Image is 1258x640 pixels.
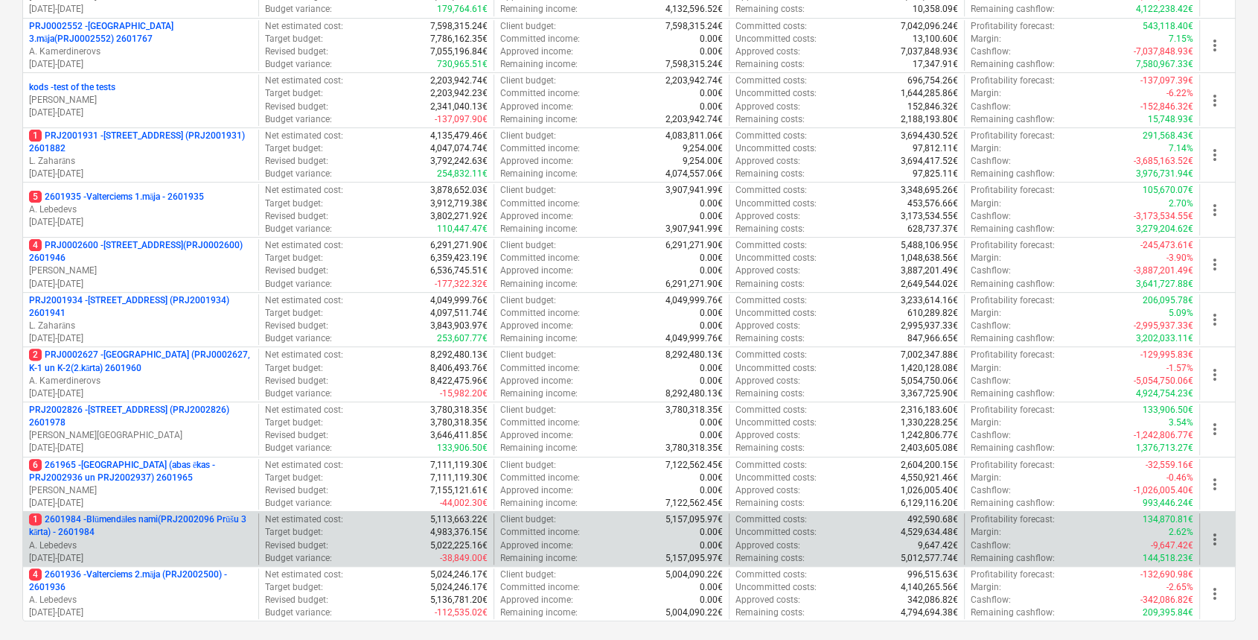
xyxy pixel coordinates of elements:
p: 6,291,271.90€ [665,278,723,291]
p: Uncommitted costs : [735,33,817,45]
p: 847,966.65€ [907,332,958,345]
p: -3,887,201.49€ [1134,264,1193,277]
p: Cashflow : [971,264,1011,277]
p: -129,995.83€ [1140,349,1193,361]
p: Revised budget : [265,210,328,223]
p: 730,965.51€ [437,58,488,71]
p: Revised budget : [265,45,328,58]
p: 2,995,937.33€ [901,320,958,332]
p: Remaining cashflow : [971,58,1055,71]
p: L. Zaharāns [29,155,252,168]
p: Approved income : [500,375,573,387]
p: Cashflow : [971,45,1011,58]
p: Budget variance : [265,278,332,291]
p: 15,748.93€ [1148,113,1193,126]
p: Target budget : [265,362,323,375]
p: Approved costs : [735,45,800,58]
p: Remaining income : [500,58,578,71]
p: Remaining costs : [735,168,805,180]
p: Committed income : [500,33,580,45]
p: Committed costs : [735,75,807,87]
p: Net estimated cost : [265,130,343,142]
p: Net estimated cost : [265,294,343,307]
p: 0.00€ [700,101,723,113]
p: 7,002,347.88€ [901,349,958,361]
p: 6,291,271.90€ [665,239,723,252]
p: -137,097.39€ [1140,75,1193,87]
div: kods -test of the tests[PERSON_NAME][DATE]-[DATE] [29,81,252,119]
p: 6,291,271.90€ [430,239,488,252]
p: 4,135,479.46€ [430,130,488,142]
p: 1,644,285.86€ [901,87,958,100]
p: 7,786,162.35€ [430,33,488,45]
p: Target budget : [265,307,323,320]
p: Uncommitted costs : [735,87,817,100]
p: Target budget : [265,87,323,100]
p: -245,473.61€ [1140,239,1193,252]
p: Client budget : [500,349,556,361]
p: [DATE] - [DATE] [29,216,252,229]
p: Remaining income : [500,278,578,291]
p: Budget variance : [265,113,332,126]
p: Budget variance : [265,387,332,400]
p: kods - test of the tests [29,81,115,94]
p: 0.00€ [700,252,723,264]
div: 42601936 -Valterciems 2.māja (PRJ2002500) - 2601936A. Lebedevs[DATE]-[DATE] [29,568,252,620]
p: 3,202,033.11€ [1136,332,1193,345]
p: 7,580,967.33€ [1136,58,1193,71]
p: Remaining income : [500,387,578,400]
p: Approved costs : [735,155,800,168]
span: 2 [29,349,42,361]
p: Profitability forecast : [971,130,1055,142]
p: Revised budget : [265,155,328,168]
p: 7,598,315.24€ [665,58,723,71]
p: 3,976,731.94€ [1136,168,1193,180]
p: Target budget : [265,142,323,155]
p: Budget variance : [265,223,332,235]
p: 4,122,238.42€ [1136,3,1193,16]
p: Client budget : [500,239,556,252]
p: -15,982.20€ [440,387,488,400]
p: 4,097,511.74€ [430,307,488,320]
p: Target budget : [265,33,323,45]
p: Net estimated cost : [265,239,343,252]
p: Uncommitted costs : [735,362,817,375]
p: Net estimated cost : [265,20,343,33]
p: 0.00€ [700,307,723,320]
p: 206,095.78€ [1143,294,1193,307]
p: -3.90% [1166,252,1193,264]
p: Remaining income : [500,223,578,235]
p: Revised budget : [265,375,328,387]
p: Margin : [971,252,1001,264]
p: 8,292,480.13€ [665,387,723,400]
p: Approved costs : [735,264,800,277]
p: 7.15% [1169,33,1193,45]
p: Margin : [971,362,1001,375]
p: 3,792,242.63€ [430,155,488,168]
p: -7,037,848.93€ [1134,45,1193,58]
p: 4,049,999.76€ [430,294,488,307]
p: 4,047,074.74€ [430,142,488,155]
p: [DATE] - [DATE] [29,3,252,16]
p: Client budget : [500,130,556,142]
p: A. Lebedevs [29,203,252,216]
p: 7,598,315.24€ [665,20,723,33]
p: 0.00€ [700,197,723,210]
p: [DATE] - [DATE] [29,58,252,71]
p: Committed costs : [735,184,807,197]
p: 0.00€ [700,264,723,277]
p: Committed costs : [735,294,807,307]
p: Committed income : [500,87,580,100]
span: more_vert [1206,311,1224,329]
p: Remaining income : [500,332,578,345]
p: [DATE] - [DATE] [29,332,252,345]
span: more_vert [1206,146,1224,164]
p: A. Lebedevs [29,539,252,552]
p: Approved costs : [735,101,800,113]
p: Cashflow : [971,375,1011,387]
p: Remaining costs : [735,278,805,291]
p: 3,912,719.38€ [430,197,488,210]
p: 179,764.61€ [437,3,488,16]
p: Approved income : [500,155,573,168]
p: Remaining income : [500,168,578,180]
